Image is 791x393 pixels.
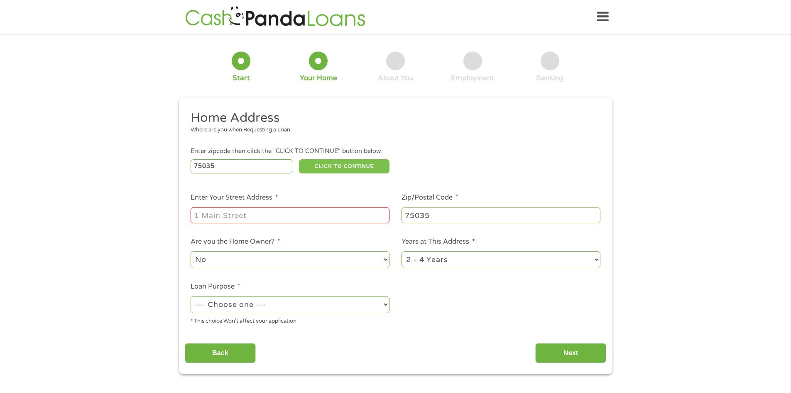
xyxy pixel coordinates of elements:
h2: Home Address [191,110,594,126]
input: Next [535,343,606,363]
input: Enter Zipcode (e.g 01510) [191,159,293,173]
label: Years at This Address [402,237,475,246]
label: Loan Purpose [191,282,240,291]
input: 1 Main Street [191,207,389,223]
button: CLICK TO CONTINUE [299,159,389,173]
div: Employment [451,74,494,83]
div: Banking [536,74,563,83]
div: Where are you when Requesting a Loan. [191,126,594,134]
div: Your Home [300,74,337,83]
div: About You [378,74,413,83]
label: Enter Your Street Address [191,193,278,202]
input: Back [185,343,256,363]
div: * This choice Won’t affect your application [191,314,389,326]
label: Zip/Postal Code [402,193,458,202]
div: Enter zipcode then click the "CLICK TO CONTINUE" button below. [191,147,600,156]
img: GetLoanNow Logo [183,5,368,29]
label: Are you the Home Owner? [191,237,280,246]
div: Start [233,74,250,83]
